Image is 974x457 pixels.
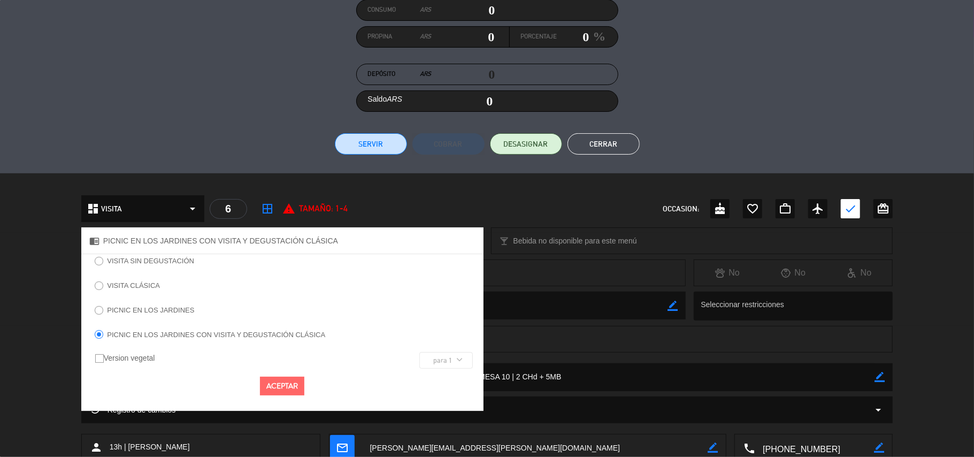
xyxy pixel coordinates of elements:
[708,443,718,453] i: border_color
[110,441,190,453] span: 13h | [PERSON_NAME]
[107,282,160,289] label: VISITA CLÁSICA
[877,202,889,215] i: card_giftcard
[432,2,495,18] input: 0
[282,202,348,216] div: Tamaño: 1-4
[420,69,432,80] em: ARS
[490,133,562,155] button: DESASIGNAR
[875,372,885,382] i: border_color
[107,307,194,314] label: PICNIC EN LOS JARDINES
[335,133,407,155] button: Servir
[90,441,103,454] i: person
[282,202,295,215] i: report_problem
[743,442,755,454] i: local_phone
[557,29,589,45] input: 0
[431,29,495,45] input: 0
[387,95,402,103] em: ARS
[186,202,199,215] i: arrow_drop_down
[261,202,274,215] i: border_all
[761,266,826,280] div: No
[746,202,759,215] i: favorite_border
[500,236,510,246] i: local_bar
[504,139,548,150] span: DESASIGNAR
[811,202,824,215] i: airplanemode_active
[368,93,403,105] label: Saldo
[107,331,325,338] label: PICNIC EN LOS JARDINES CON VISITA Y DEGUSTACIÓN CLÁSICA
[210,199,247,219] div: 6
[663,203,699,215] span: OCCASION:
[521,32,557,42] label: Porcentaje
[826,266,892,280] div: No
[714,202,726,215] i: cake
[589,26,606,47] em: %
[694,266,760,280] div: No
[101,203,122,215] span: VISITA
[368,69,432,80] label: Depósito
[368,5,432,16] label: Consumo
[95,352,155,364] label: Version vegetal
[412,133,485,155] button: Cobrar
[420,5,432,16] em: ARS
[420,32,431,42] em: ARS
[513,235,637,247] span: Bebida no disponible para este menú
[779,202,792,215] i: work_outline
[872,403,885,416] i: arrow_drop_down
[87,202,99,215] i: dashboard
[368,32,432,42] label: Propina
[844,202,857,215] i: check
[874,443,884,453] i: border_color
[89,236,99,246] i: chrome_reader_mode
[107,257,194,264] label: VISITA SIN DEGUSTACIÓN
[668,301,678,311] i: border_color
[431,353,452,368] span: para 1
[567,133,640,155] button: Cerrar
[103,235,338,247] span: PICNIC EN LOS JARDINES CON VISITA Y DEGUSTACIÓN CLÁSICA
[260,377,304,395] button: Aceptar
[336,441,348,453] i: mail_outline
